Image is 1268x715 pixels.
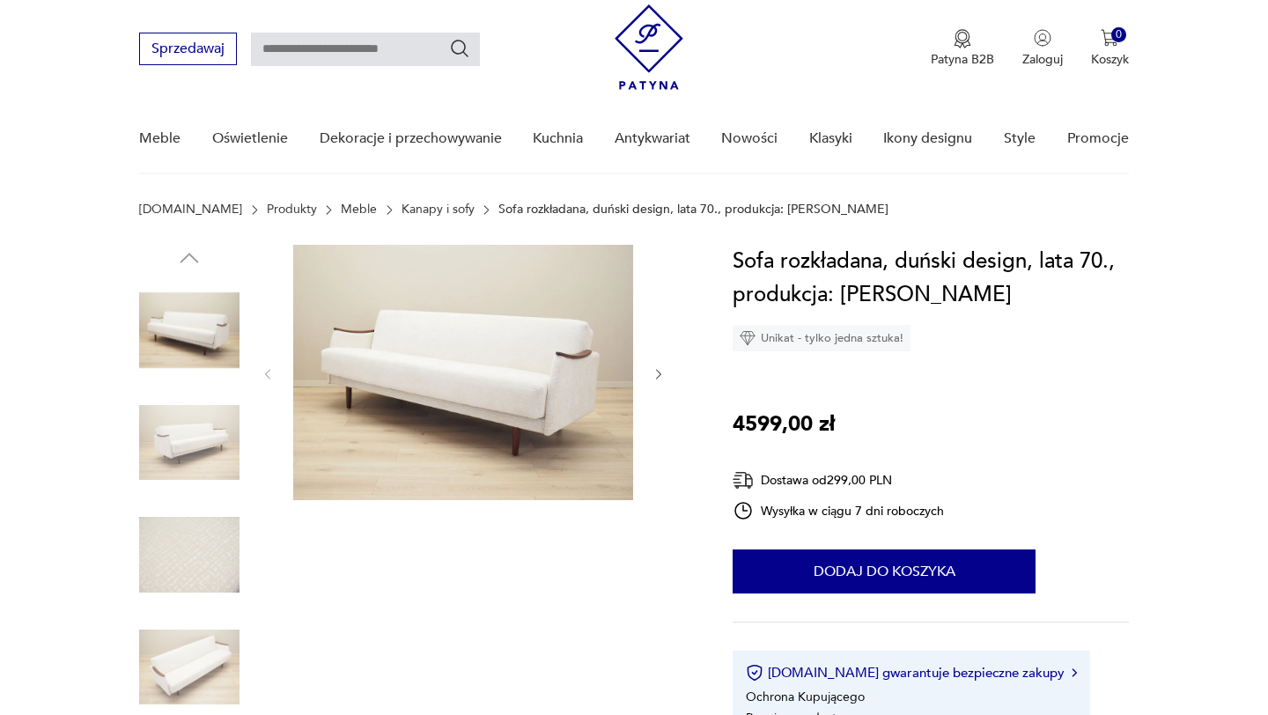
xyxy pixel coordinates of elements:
[293,245,633,500] img: Zdjęcie produktu Sofa rozkładana, duński design, lata 70., produkcja: Dania
[139,33,237,65] button: Sprzedawaj
[1034,29,1051,47] img: Ikonka użytkownika
[615,4,683,90] img: Patyna - sklep z meblami i dekoracjami vintage
[320,105,502,173] a: Dekoracje i przechowywanie
[139,203,242,217] a: [DOMAIN_NAME]
[721,105,778,173] a: Nowości
[733,469,944,491] div: Dostawa od 299,00 PLN
[809,105,852,173] a: Klasyki
[733,408,835,441] p: 4599,00 zł
[1022,29,1063,68] button: Zaloguj
[733,245,1128,312] h1: Sofa rozkładana, duński design, lata 70., produkcja: [PERSON_NAME]
[1101,29,1118,47] img: Ikona koszyka
[533,105,583,173] a: Kuchnia
[1022,51,1063,68] p: Zaloguj
[498,203,888,217] p: Sofa rozkładana, duński design, lata 70., produkcja: [PERSON_NAME]
[212,105,288,173] a: Oświetlenie
[931,51,994,68] p: Patyna B2B
[139,280,240,380] img: Zdjęcie produktu Sofa rozkładana, duński design, lata 70., produkcja: Dania
[1111,27,1126,42] div: 0
[1004,105,1036,173] a: Style
[746,664,763,682] img: Ikona certyfikatu
[931,29,994,68] button: Patyna B2B
[139,44,237,56] a: Sprzedawaj
[341,203,377,217] a: Meble
[931,29,994,68] a: Ikona medaluPatyna B2B
[1072,668,1077,677] img: Ikona strzałki w prawo
[883,105,972,173] a: Ikony designu
[139,505,240,605] img: Zdjęcie produktu Sofa rozkładana, duński design, lata 70., produkcja: Dania
[733,549,1036,593] button: Dodaj do koszyka
[733,500,944,521] div: Wysyłka w ciągu 7 dni roboczych
[615,105,690,173] a: Antykwariat
[139,393,240,493] img: Zdjęcie produktu Sofa rozkładana, duński design, lata 70., produkcja: Dania
[1091,29,1129,68] button: 0Koszyk
[1091,51,1129,68] p: Koszyk
[733,325,910,351] div: Unikat - tylko jedna sztuka!
[954,29,971,48] img: Ikona medalu
[402,203,475,217] a: Kanapy i sofy
[139,105,181,173] a: Meble
[746,689,865,705] li: Ochrona Kupującego
[449,38,470,59] button: Szukaj
[267,203,317,217] a: Produkty
[740,330,756,346] img: Ikona diamentu
[1067,105,1129,173] a: Promocje
[733,469,754,491] img: Ikona dostawy
[746,664,1076,682] button: [DOMAIN_NAME] gwarantuje bezpieczne zakupy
